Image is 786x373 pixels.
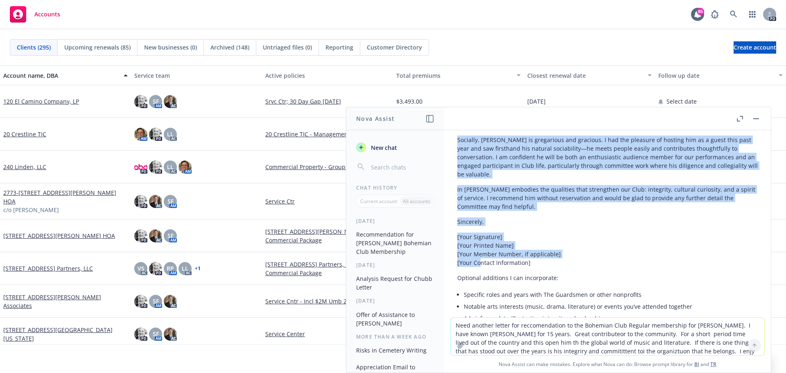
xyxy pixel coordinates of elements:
span: SF [153,330,159,338]
span: Untriaged files (0) [263,43,312,52]
span: [DATE] [527,97,546,106]
button: Follow up date [655,66,786,85]
a: [STREET_ADDRESS][PERSON_NAME] HOA - Commercial Package [265,227,390,244]
button: Closest renewal date [524,66,655,85]
div: 85 [697,8,704,15]
span: Accounts [34,11,60,18]
span: Clients (295) [17,43,51,52]
input: Search chats [369,161,434,173]
span: SF [153,97,159,106]
p: Optional additions I can incorporate: [457,274,758,282]
span: SF [167,197,174,206]
img: photo [149,262,162,275]
a: 240 Linden, LLC [3,163,46,171]
a: Service Ctr [265,197,390,206]
a: Create account [734,41,776,54]
div: Account name, DBA [3,71,119,80]
img: photo [149,195,162,208]
span: Select date [666,97,697,106]
span: LL [182,264,188,273]
a: Accounts [7,3,63,26]
li: Specific roles and years with The Guardsmen or other nonprofits [464,289,758,301]
a: [STREET_ADDRESS] Partners, LLC - Commercial Package [265,260,390,277]
p: Current account [360,198,397,205]
span: New chat [369,143,397,152]
button: New chat [353,140,438,155]
p: Sincerely, [457,217,758,226]
a: [STREET_ADDRESS][PERSON_NAME] HOA [3,231,115,240]
p: All accounts [403,198,430,205]
div: Service team [134,71,259,80]
div: Total premiums [396,71,512,80]
div: More than a week ago [346,333,444,340]
span: Customer Directory [367,43,422,52]
span: LL [167,130,174,138]
img: photo [134,161,147,174]
button: Analysis Request for Chubb Letter [353,272,438,294]
a: 2773-[STREET_ADDRESS][PERSON_NAME] HOA [3,188,128,206]
a: Search [725,6,742,23]
button: Offer of Assistance to [PERSON_NAME] [353,308,438,330]
img: photo [178,161,192,174]
div: Follow up date [658,71,774,80]
img: photo [149,128,162,141]
img: photo [164,328,177,341]
img: photo [134,328,147,341]
div: Chat History [346,184,444,191]
span: LL [167,163,174,171]
span: Archived (148) [210,43,249,52]
button: Total premiums [393,66,524,85]
span: Reporting [325,43,353,52]
img: photo [134,95,147,108]
a: TR [710,361,716,368]
a: Commercial Property - Group Policy [265,163,390,171]
span: SF [153,297,159,305]
a: + 1 [195,266,201,271]
img: photo [149,229,162,242]
a: [STREET_ADDRESS][PERSON_NAME] Associates [3,293,128,310]
p: In [PERSON_NAME] embodies the qualities that strengthen our Club: integrity, cultural curiosity, ... [457,185,758,211]
span: Upcoming renewals (85) [64,43,131,52]
span: Nova Assist can make mistakes. Explore what Nova can do: Browse prompt library for and [447,356,768,373]
div: Active policies [265,71,390,80]
span: Create account [734,40,776,55]
h1: Nova Assist [356,114,395,123]
img: photo [134,128,147,141]
a: Service Center [265,330,390,338]
span: c/o [PERSON_NAME] [3,206,59,214]
img: photo [134,229,147,242]
a: BI [694,361,699,368]
button: Service team [131,66,262,85]
img: photo [134,295,147,308]
span: New businesses (0) [144,43,197,52]
button: Risks in Cemetery Writing [353,344,438,357]
a: 20 Crestline TIC - Management Liability [265,130,390,138]
button: Recommendation for [PERSON_NAME] Bohemian Club Membership [353,228,438,258]
div: Closest renewal date [527,71,643,80]
img: photo [134,195,147,208]
img: photo [164,95,177,108]
a: 20 Crestline TIC [3,130,46,138]
p: Socially, [PERSON_NAME] is gregarious and gracious. I had the pleasure of hosting him as a guest ... [457,136,758,179]
a: [STREET_ADDRESS] Partners, LLC [3,264,93,273]
a: Srvc Ctr; 30 Day Gap [DATE] [265,97,390,106]
div: [DATE] [346,297,444,304]
a: Service Cntr - Incl $2M Umb 25-26 [265,297,390,305]
div: [DATE] [346,262,444,269]
a: [STREET_ADDRESS][GEOGRAPHIC_DATA][US_STATE] [3,326,128,343]
img: photo [164,295,177,308]
a: Report a Bug [707,6,723,23]
li: A brief anecdote illustrating integrity or leadership [464,312,758,324]
span: SF [167,231,174,240]
span: $3,493.00 [396,97,422,106]
p: [Your Signature] [Your Printed Name] [Your Member Number, if applicable] [Your Contact Information] [457,233,758,267]
span: VS [138,264,145,273]
span: RP [167,264,174,273]
li: Notable arts interests (music, drama, literature) or events you’ve attended together [464,301,758,312]
button: Active policies [262,66,393,85]
img: photo [149,161,162,174]
a: Switch app [744,6,761,23]
div: [DATE] [346,217,444,224]
a: 120 El Camino Company, LP [3,97,79,106]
